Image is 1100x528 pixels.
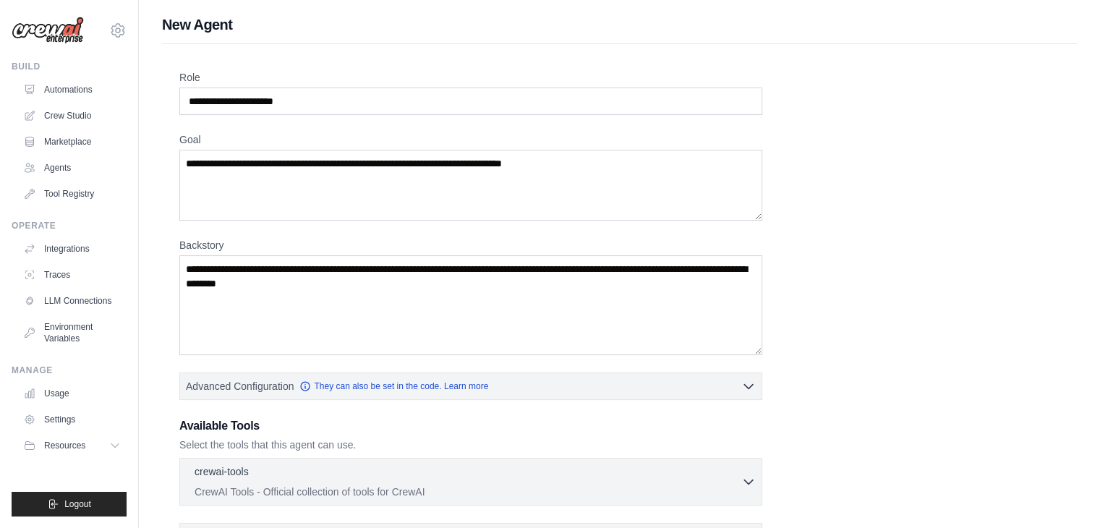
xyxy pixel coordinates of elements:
a: Usage [17,382,127,405]
a: Integrations [17,237,127,260]
button: crewai-tools CrewAI Tools - Official collection of tools for CrewAI [186,464,756,499]
h1: New Agent [162,14,1077,35]
button: Logout [12,492,127,516]
a: Agents [17,156,127,179]
label: Goal [179,132,762,147]
p: CrewAI Tools - Official collection of tools for CrewAI [195,485,741,499]
div: Operate [12,220,127,231]
img: Logo [12,17,84,44]
a: They can also be set in the code. Learn more [299,380,488,392]
p: crewai-tools [195,464,249,479]
button: Advanced Configuration They can also be set in the code. Learn more [180,373,762,399]
a: Environment Variables [17,315,127,350]
a: Tool Registry [17,182,127,205]
a: Traces [17,263,127,286]
a: Crew Studio [17,104,127,127]
div: Build [12,61,127,72]
a: Marketplace [17,130,127,153]
span: Resources [44,440,85,451]
label: Role [179,70,762,85]
h3: Available Tools [179,417,762,435]
a: LLM Connections [17,289,127,312]
div: Manage [12,365,127,376]
label: Backstory [179,238,762,252]
a: Settings [17,408,127,431]
span: Advanced Configuration [186,379,294,393]
p: Select the tools that this agent can use. [179,438,762,452]
button: Resources [17,434,127,457]
a: Automations [17,78,127,101]
span: Logout [64,498,91,510]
